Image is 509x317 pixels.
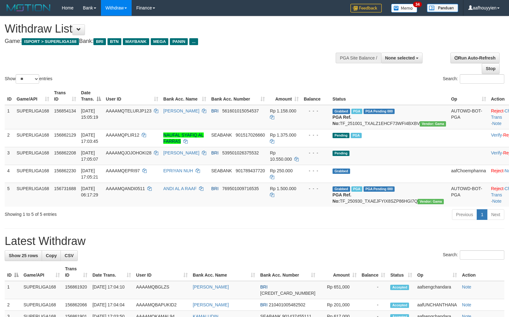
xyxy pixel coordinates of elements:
[103,87,161,105] th: User ID: activate to sort column ascending
[222,108,259,113] span: Copy 561601015054537 to clipboard
[449,87,488,105] th: Op: activate to sort column ascending
[14,147,52,165] td: SUPERLIGA168
[14,87,52,105] th: Game/API: activate to sort column ascending
[14,165,52,183] td: SUPERLIGA168
[5,263,21,281] th: ID: activate to sort column descending
[60,250,78,261] a: CSV
[5,38,333,44] h4: Game: Bank:
[351,186,362,192] span: Marked by aafromsomean
[211,108,218,113] span: BRI
[260,284,267,289] span: BRI
[189,38,198,45] span: ...
[81,133,98,144] span: [DATE] 17:03:45
[14,183,52,207] td: SUPERLIGA168
[81,168,98,179] span: [DATE] 17:05:21
[364,186,395,192] span: PGA Pending
[267,87,301,105] th: Amount: activate to sort column ascending
[333,151,349,156] span: Pending
[163,168,193,173] a: EPRIYAN NUH
[452,209,477,220] a: Previous
[81,108,98,120] span: [DATE] 15:05:19
[381,53,423,63] button: None selected
[491,168,504,173] a: Reject
[333,186,350,192] span: Grabbed
[304,108,328,114] div: - - -
[270,186,296,191] span: Rp 1.500.000
[415,299,459,311] td: aafUNCHANTHANA
[62,299,90,311] td: 156862066
[270,108,296,113] span: Rp 1.158.000
[491,133,502,138] a: Verify
[22,38,79,45] span: ISPORT > SUPERLIGA168
[5,74,52,84] label: Show entries
[270,133,296,138] span: Rp 1.375.000
[14,105,52,129] td: SUPERLIGA168
[351,133,362,138] span: Marked by aafsengchandara
[62,263,90,281] th: Trans ID: activate to sort column ascending
[385,55,415,60] span: None selected
[364,109,395,114] span: PGA Pending
[163,186,197,191] a: ANDI AL A RAAF
[211,186,218,191] span: BRI
[5,183,14,207] td: 5
[5,3,52,13] img: MOTION_logo.png
[79,87,103,105] th: Date Trans.: activate to sort column descending
[16,74,39,84] select: Showentries
[5,250,42,261] a: Show 25 rows
[462,302,471,307] a: Note
[134,281,190,299] td: AAAAMQBGLZS
[42,250,61,261] a: Copy
[93,38,106,45] span: BRI
[491,108,504,113] a: Reject
[318,299,359,311] td: Rp 201,000
[491,186,504,191] a: Reject
[269,302,306,307] span: Copy 210401005482502 to clipboard
[350,4,382,13] img: Feedback.jpg
[301,87,330,105] th: Balance
[5,147,14,165] td: 3
[391,4,417,13] img: Button%20Memo.svg
[336,53,381,63] div: PGA Site Balance /
[318,281,359,299] td: Rp 651,000
[9,253,38,258] span: Show 25 rows
[54,168,76,173] span: 156862230
[151,38,169,45] span: MEGA
[417,199,444,204] span: Vendor URL: https://trx31.1velocity.biz
[134,263,190,281] th: User ID: activate to sort column ascending
[209,87,267,105] th: Bank Acc. Number: activate to sort column ascending
[443,250,504,260] label: Search:
[170,38,188,45] span: PANIN
[304,150,328,156] div: - - -
[351,109,362,114] span: Marked by aafsengchandara
[54,108,76,113] span: 156854134
[5,129,14,147] td: 2
[330,183,449,207] td: TF_250930_TXAEJFYIX8SZP86HGI7Q
[270,150,292,162] span: Rp 10.550.000
[460,250,504,260] input: Search:
[318,263,359,281] th: Amount: activate to sort column ascending
[21,299,62,311] td: SUPERLIGA168
[90,281,134,299] td: [DATE] 17:04:10
[270,168,292,173] span: Rp 250.000
[90,299,134,311] td: [DATE] 17:04:04
[5,209,207,217] div: Showing 1 to 5 of 5 entries
[460,74,504,84] input: Search:
[211,133,232,138] span: SEABANK
[81,186,98,197] span: [DATE] 06:17:29
[106,133,139,138] span: AAAAMQPLIR12
[5,87,14,105] th: ID
[54,186,76,191] span: 156731688
[54,133,76,138] span: 156862129
[62,281,90,299] td: 156861920
[106,108,152,113] span: AAAAMQTELURJP123
[106,150,151,155] span: AAAAMQJOJOHOKI28
[5,105,14,129] td: 1
[491,150,502,155] a: Verify
[5,23,333,35] h1: Withdraw List
[459,263,504,281] th: Action
[420,121,446,127] span: Vendor URL: https://trx31.1velocity.biz
[260,291,315,296] span: Copy 111101022224507 to clipboard
[5,299,21,311] td: 2
[333,109,350,114] span: Grabbed
[134,299,190,311] td: AAAAMQBAPUKID2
